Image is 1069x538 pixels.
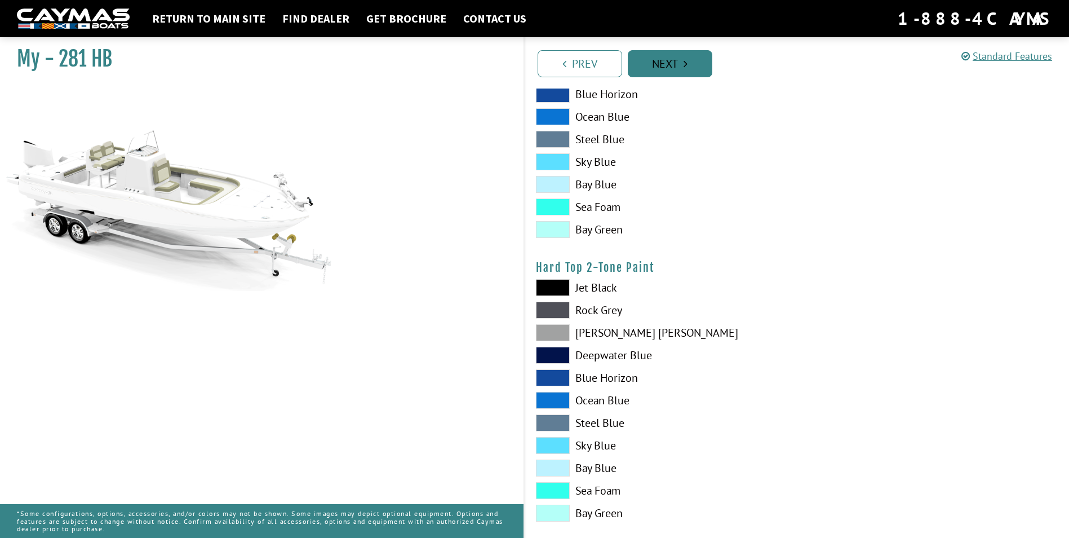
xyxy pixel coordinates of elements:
[361,11,452,26] a: Get Brochure
[536,460,786,477] label: Bay Blue
[277,11,355,26] a: Find Dealer
[536,505,786,522] label: Bay Green
[536,261,1058,275] h4: Hard Top 2-Tone Paint
[458,11,532,26] a: Contact Us
[17,8,130,29] img: white-logo-c9c8dbefe5ff5ceceb0f0178aa75bf4bb51f6bca0971e226c86eb53dfe498488.png
[536,176,786,193] label: Bay Blue
[536,221,786,238] label: Bay Green
[536,153,786,170] label: Sky Blue
[536,414,786,431] label: Steel Blue
[536,369,786,386] label: Blue Horizon
[536,302,786,319] label: Rock Grey
[898,6,1052,31] div: 1-888-4CAYMAS
[17,46,495,72] h1: My - 281 HB
[538,50,622,77] a: Prev
[961,50,1052,63] a: Standard Features
[536,108,786,125] label: Ocean Blue
[17,504,507,538] p: *Some configurations, options, accessories, and/or colors may not be shown. Some images may depic...
[536,279,786,296] label: Jet Black
[536,324,786,341] label: [PERSON_NAME] [PERSON_NAME]
[628,50,712,77] a: Next
[536,199,786,215] label: Sea Foam
[536,347,786,364] label: Deepwater Blue
[147,11,271,26] a: Return to main site
[536,392,786,409] label: Ocean Blue
[536,131,786,148] label: Steel Blue
[536,437,786,454] label: Sky Blue
[536,86,786,103] label: Blue Horizon
[536,482,786,499] label: Sea Foam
